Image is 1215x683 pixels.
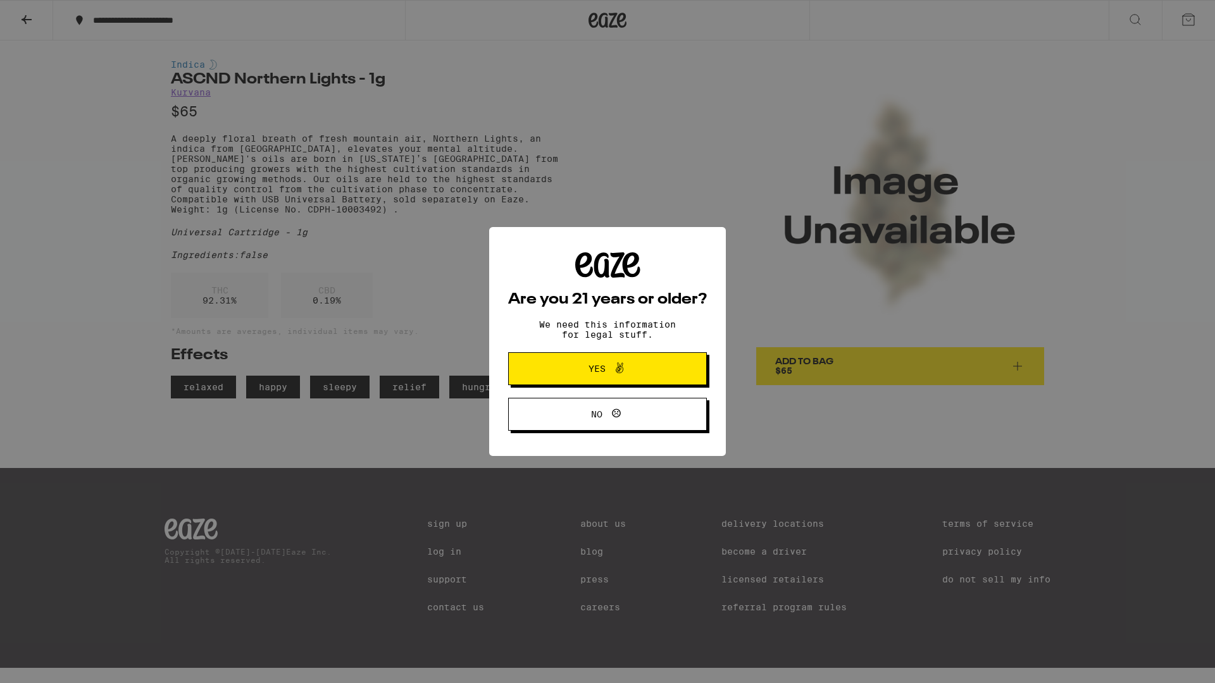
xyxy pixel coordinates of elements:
button: No [508,398,707,431]
button: Yes [508,352,707,385]
span: No [591,410,602,419]
p: We need this information for legal stuff. [528,319,687,340]
h2: Are you 21 years or older? [508,292,707,307]
span: Yes [589,364,606,373]
iframe: Opens a widget where you can find more information [1136,645,1202,677]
